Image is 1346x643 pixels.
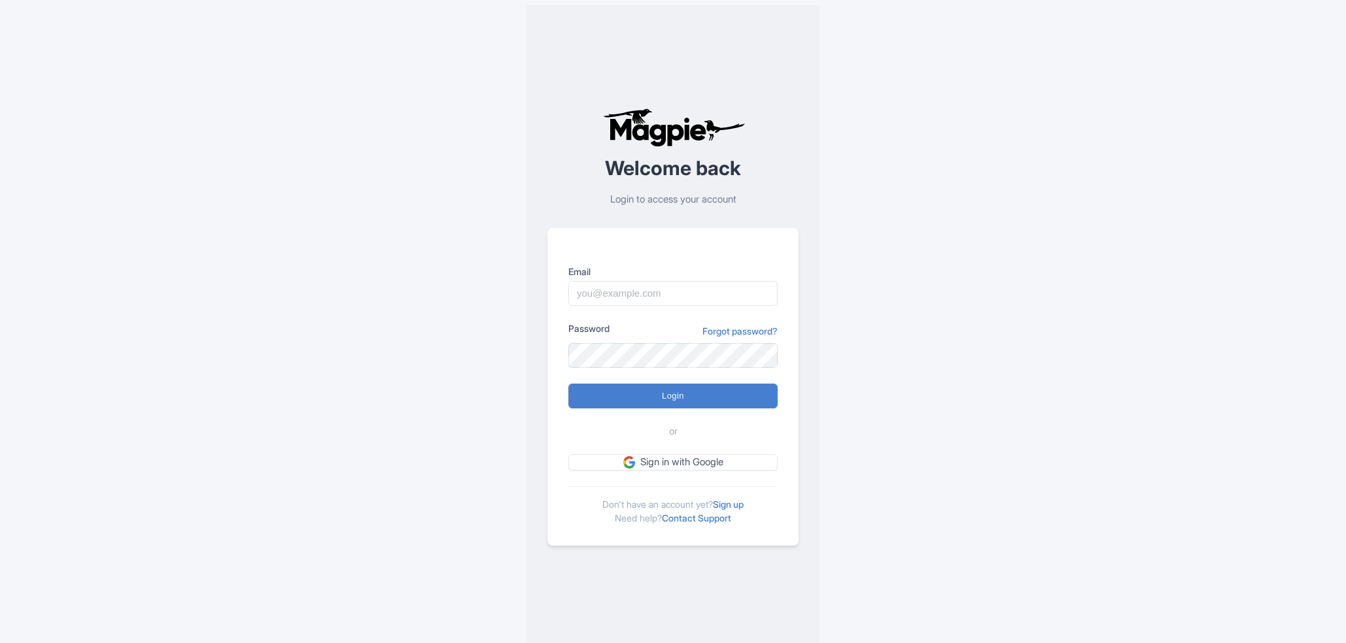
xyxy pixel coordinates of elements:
[600,108,747,147] img: logo-ab69f6fb50320c5b225c76a69d11143b.png
[568,281,778,306] input: you@example.com
[568,384,778,408] input: Login
[568,321,610,335] label: Password
[568,486,778,525] div: Don't have an account yet? Need help?
[568,454,778,470] a: Sign in with Google
[713,499,744,510] a: Sign up
[669,424,678,439] span: or
[623,456,635,468] img: google.svg
[547,157,799,179] h2: Welcome back
[547,192,799,207] p: Login to access your account
[568,265,778,278] label: Email
[702,324,778,338] a: Forgot password?
[662,512,731,523] a: Contact Support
